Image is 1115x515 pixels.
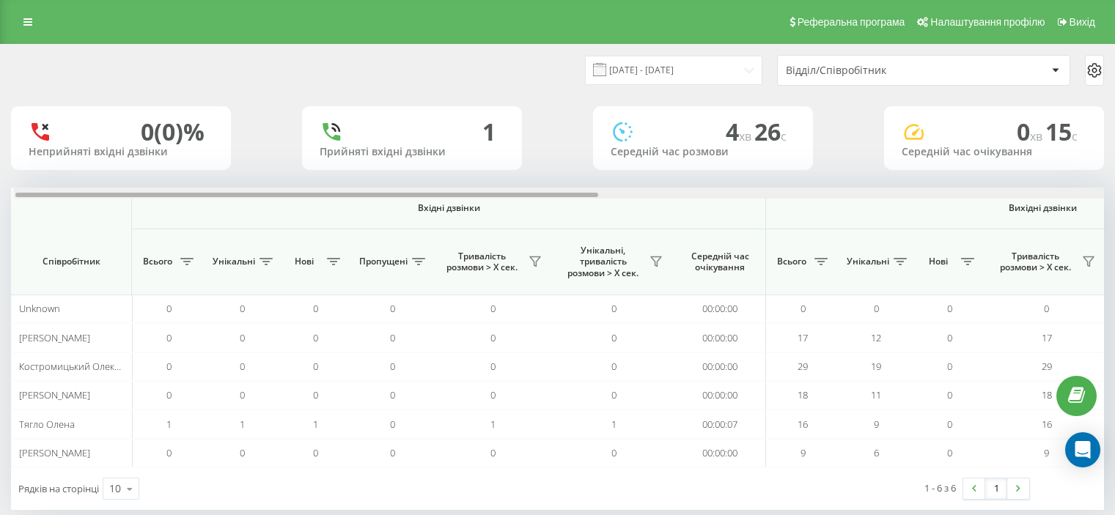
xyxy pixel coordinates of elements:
span: Унікальні [213,256,255,267]
span: 0 [490,331,496,344]
div: 0 (0)% [141,118,205,146]
td: 00:00:00 [674,381,766,410]
span: [PERSON_NAME] [19,388,90,401]
span: Вихід [1070,16,1095,28]
span: 9 [1044,446,1049,459]
span: 0 [240,360,245,373]
span: 0 [947,331,952,344]
span: [PERSON_NAME] [19,331,90,344]
span: 0 [390,331,395,344]
span: 11 [871,388,881,401]
div: Неприйняті вхідні дзвінки [29,146,213,158]
span: 15 [1045,116,1078,147]
span: 12 [871,331,881,344]
span: Реферальна програма [798,16,905,28]
span: 17 [798,331,808,344]
td: 00:00:00 [674,294,766,323]
span: 0 [313,446,318,459]
span: Тягло Олена [19,418,75,431]
span: 17 [1042,331,1052,344]
div: Open Intercom Messenger [1065,432,1100,467]
span: Унікальні [847,256,889,267]
span: 0 [874,302,879,315]
span: 0 [947,418,952,431]
span: Пропущені [359,256,408,267]
span: 0 [611,302,617,315]
span: 29 [798,360,808,373]
span: 9 [801,446,806,459]
span: хв [1030,128,1045,144]
span: 1 [313,418,318,431]
span: 0 [390,388,395,401]
span: 0 [240,446,245,459]
span: 0 [1044,302,1049,315]
span: Нові [920,256,957,267]
span: Нові [286,256,323,267]
span: 4 [726,116,754,147]
span: 1 [490,418,496,431]
span: c [781,128,787,144]
span: 6 [874,446,879,459]
div: 1 - 6 з 6 [924,481,956,495]
span: 0 [611,446,617,459]
span: 19 [871,360,881,373]
div: Середній час очікування [902,146,1086,158]
span: Тривалість розмови > Х сек. [993,251,1078,273]
span: Тривалість розмови > Х сек. [440,251,524,273]
span: 0 [947,446,952,459]
span: 0 [390,360,395,373]
span: 16 [798,418,808,431]
span: Всього [773,256,810,267]
span: 0 [240,331,245,344]
span: 0 [166,331,172,344]
span: 0 [490,388,496,401]
span: 0 [947,302,952,315]
div: 10 [109,481,121,496]
span: 0 [490,302,496,315]
td: 00:00:07 [674,410,766,438]
span: Співробітник [23,256,119,267]
span: 0 [947,388,952,401]
span: Всього [139,256,176,267]
span: 29 [1042,360,1052,373]
span: 0 [166,360,172,373]
span: Рядків на сторінці [18,482,99,495]
span: 0 [611,331,617,344]
span: 0 [390,446,395,459]
span: хв [739,128,754,144]
span: 0 [166,302,172,315]
span: 0 [240,388,245,401]
span: [PERSON_NAME] [19,446,90,459]
span: 0 [611,388,617,401]
span: 0 [947,360,952,373]
span: c [1072,128,1078,144]
span: 18 [798,388,808,401]
span: 0 [166,446,172,459]
span: 0 [490,360,496,373]
td: 00:00:00 [674,323,766,352]
span: Унікальні, тривалість розмови > Х сек. [561,245,645,279]
span: Середній час очікування [685,251,754,273]
span: 0 [1017,116,1045,147]
span: Вхідні дзвінки [170,202,727,214]
span: 0 [166,388,172,401]
div: Середній час розмови [611,146,795,158]
span: 0 [390,302,395,315]
span: 0 [313,360,318,373]
span: 0 [490,446,496,459]
td: 00:00:00 [674,439,766,467]
span: 1 [611,418,617,431]
span: 0 [240,302,245,315]
span: 0 [801,302,806,315]
td: 00:00:00 [674,352,766,381]
div: Відділ/Співробітник [786,64,961,77]
span: 18 [1042,388,1052,401]
span: 0 [611,360,617,373]
span: 1 [240,418,245,431]
div: Прийняті вхідні дзвінки [320,146,504,158]
span: 0 [313,302,318,315]
span: Unknown [19,302,60,315]
span: 0 [390,418,395,431]
div: 1 [482,118,496,146]
span: 9 [874,418,879,431]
